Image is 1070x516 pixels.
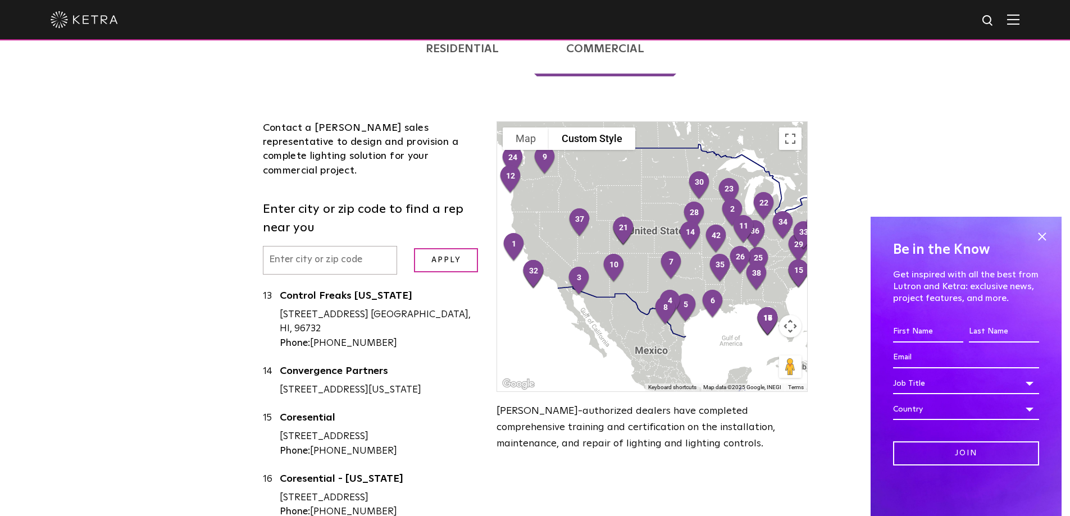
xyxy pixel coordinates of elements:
[739,215,771,254] div: 36
[674,216,707,255] div: 14
[678,197,711,236] div: 28
[703,384,781,390] span: Map data ©2025 Google, INEGI
[563,262,595,301] div: 3
[654,285,686,324] div: 4
[500,377,537,391] img: Google
[280,366,480,380] a: Convergence Partners
[534,21,676,76] a: Commercial
[280,339,310,348] strong: Phone:
[280,336,480,351] div: [PHONE_NUMBER]
[529,141,561,180] div: 9
[740,257,773,296] div: 38
[280,430,480,444] div: [STREET_ADDRESS]
[893,347,1039,368] input: Email
[704,249,736,288] div: 35
[280,474,480,488] a: Coresential - [US_STATE]
[804,202,837,241] div: 41
[893,399,1039,420] div: Country
[494,160,527,199] div: 12
[767,206,799,245] div: 34
[280,383,480,398] div: [STREET_ADDRESS][US_STATE]
[700,220,732,259] div: 42
[893,441,1039,465] input: Join
[263,289,280,350] div: 13
[517,255,550,294] div: 32
[782,229,815,268] div: 29
[549,127,635,150] button: Custom Style
[969,321,1039,343] input: Last Name
[414,248,478,272] input: Apply
[716,193,749,232] div: 2
[280,444,480,459] div: [PHONE_NUMBER]
[782,254,815,294] div: 15
[598,249,630,288] div: 10
[655,246,687,285] div: 7
[893,269,1039,304] p: Get inspired with all the best from Lutron and Ketra: exclusive news, project features, and more.
[648,383,696,391] button: Keyboard shortcuts
[498,228,530,267] div: 1
[263,200,480,238] label: Enter city or zip code to find a rep near you
[500,377,537,391] a: Open this area in Google Maps (opens a new window)
[280,308,480,336] div: [STREET_ADDRESS] [GEOGRAPHIC_DATA], HI, 96732
[503,127,549,150] button: Show street map
[497,141,529,181] div: 24
[683,166,716,206] div: 30
[779,315,802,337] button: Map camera controls
[394,21,531,76] a: Residential
[752,302,784,341] div: 18
[649,291,682,331] div: 8
[788,384,804,390] a: Terms (opens in new tab)
[51,11,118,28] img: ketra-logo-2019-white
[742,242,775,281] div: 25
[893,239,1039,261] h4: Be in the Know
[727,210,760,249] div: 11
[280,413,480,427] a: Coresential
[280,491,480,505] div: [STREET_ADDRESS]
[263,121,480,178] div: Contact a [PERSON_NAME] sales representative to design and provision a complete lighting solution...
[280,446,310,456] strong: Phone:
[563,203,596,243] div: 37
[696,285,729,324] div: 6
[1007,14,1019,25] img: Hamburger%20Nav.svg
[800,208,833,247] div: 40
[779,127,802,150] button: Toggle fullscreen view
[779,355,802,378] button: Drag Pegman onto the map to open Street View
[713,173,745,212] div: 23
[748,187,780,226] div: 22
[893,321,963,343] input: First Name
[263,364,280,397] div: 14
[280,291,480,305] a: Control Freaks [US_STATE]
[607,212,640,251] div: 21
[497,403,807,451] p: [PERSON_NAME]-authorized dealers have completed comprehensive training and certification on the i...
[893,373,1039,394] div: Job Title
[263,246,398,275] input: Enter city or zip code
[981,14,995,28] img: search icon
[263,411,280,458] div: 15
